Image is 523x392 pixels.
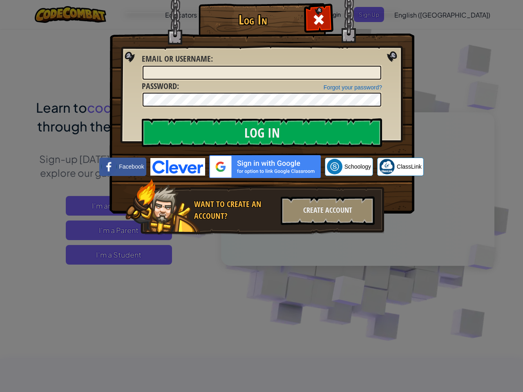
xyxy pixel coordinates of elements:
[101,159,117,174] img: facebook_small.png
[142,80,177,91] span: Password
[142,53,213,65] label: :
[142,118,382,147] input: Log In
[142,80,179,92] label: :
[119,163,144,171] span: Facebook
[209,155,321,178] img: gplus_sso_button2.svg
[142,53,211,64] span: Email or Username
[327,159,342,174] img: schoology.png
[344,163,371,171] span: Schoology
[324,84,382,91] a: Forgot your password?
[201,13,305,27] h1: Log In
[281,196,375,225] div: Create Account
[397,163,422,171] span: ClassLink
[194,198,276,222] div: Want to create an account?
[150,158,205,176] img: clever-logo-blue.png
[379,159,395,174] img: classlink-logo-small.png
